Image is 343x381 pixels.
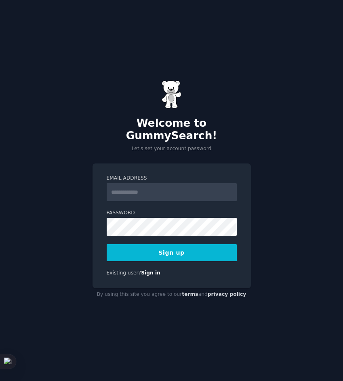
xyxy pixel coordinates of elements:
a: privacy policy [208,291,246,297]
h2: Welcome to GummySearch! [93,117,251,142]
div: By using this site you agree to our and [93,288,251,301]
label: Password [107,209,237,217]
span: Existing user? [107,270,141,276]
a: Sign in [141,270,160,276]
img: Gummy Bear [162,80,182,109]
a: terms [182,291,198,297]
button: Sign up [107,244,237,261]
p: Let's set your account password [93,145,251,153]
label: Email Address [107,175,237,182]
